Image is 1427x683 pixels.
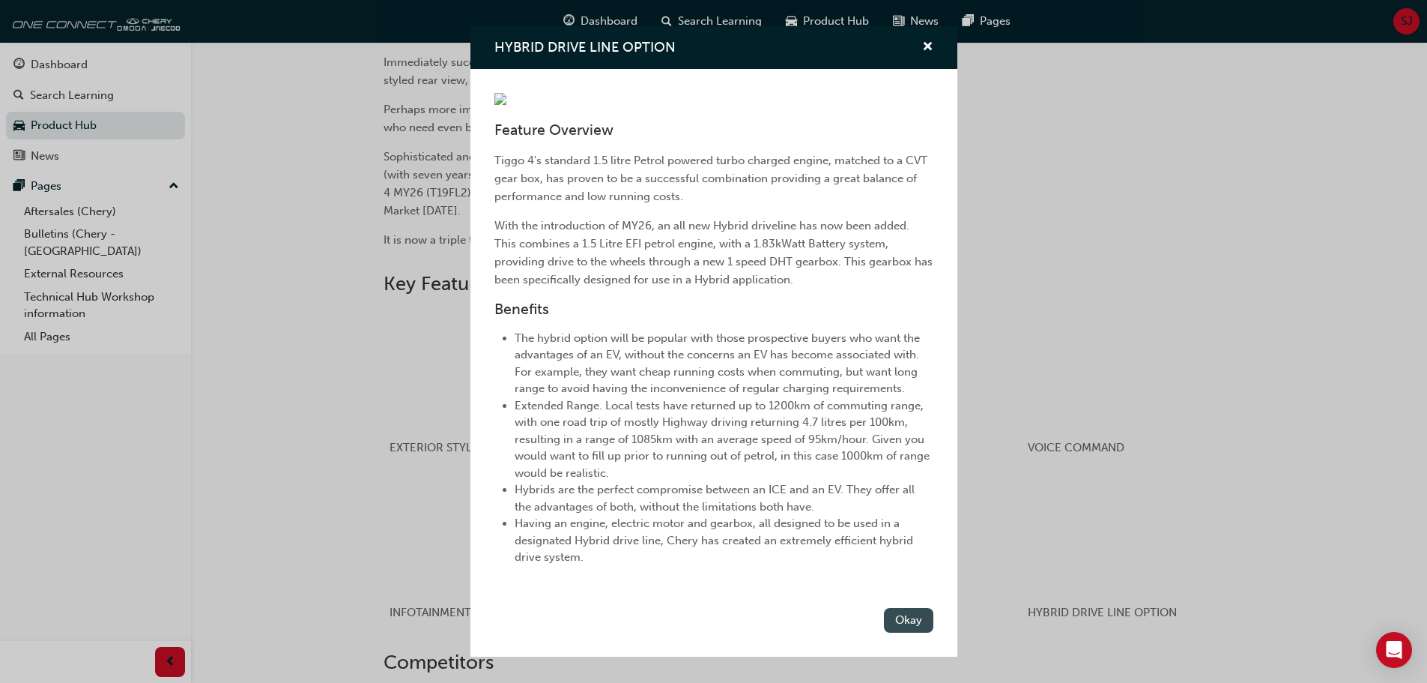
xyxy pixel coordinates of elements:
img: 940075d1-3f77-4c07-9edd-12e778f10171.png [494,93,506,105]
span: Tiggo 4's standard 1.5 litre Petrol powered turbo charged engine, matched to a CVT gear box, has ... [494,154,930,203]
h3: Feature Overview [494,121,933,139]
li: Extended Range. Local tests have returned up to 1200km of commuting range, with one road trip of ... [515,397,933,482]
button: Okay [884,608,933,633]
div: Open Intercom Messenger [1376,632,1412,668]
li: Having an engine, electric motor and gearbox, all designed to be used in a designated Hybrid driv... [515,515,933,566]
div: HYBRID DRIVE LINE OPTION [470,26,957,657]
span: With the introduction of MY26, an all new Hybrid driveline has now been added. This combines a 1.... [494,219,936,286]
li: The hybrid option will be popular with those prospective buyers who want the advantages of an EV,... [515,330,933,397]
span: HYBRID DRIVE LINE OPTION [494,39,676,55]
h3: Benefits [494,301,933,318]
li: Hybrids are the perfect compromise between an ICE and an EV. They offer all the advantages of bot... [515,481,933,515]
button: cross-icon [922,38,933,57]
span: cross-icon [922,41,933,55]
